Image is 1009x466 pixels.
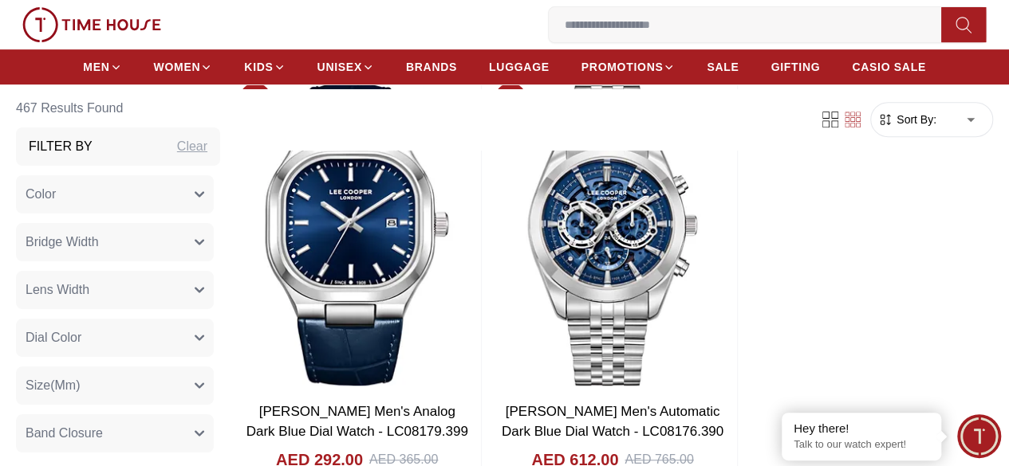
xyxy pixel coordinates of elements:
[29,137,93,156] h3: Filter By
[246,404,468,440] a: [PERSON_NAME] Men's Analog Dark Blue Dial Watch - LC08179.399
[488,76,736,392] img: Lee Cooper Men's Automatic Dark Blue Dial Watch - LC08176.390
[16,175,214,213] button: Color
[26,185,56,204] span: Color
[244,53,285,81] a: KIDS
[771,53,820,81] a: GIFTING
[26,328,81,347] span: Dial Color
[16,319,214,357] button: Dial Color
[852,59,926,75] span: CASIO SALE
[16,89,220,127] h6: 467 Results Found
[707,59,739,75] span: SALE
[771,59,820,75] span: GIFTING
[794,421,929,437] div: Hey there!
[489,53,550,81] a: LUGGAGE
[83,59,109,75] span: MEN
[83,53,121,81] a: MEN
[957,414,1001,458] div: Chat Widget
[16,223,214,261] button: Bridge Width
[502,404,723,440] a: [PERSON_NAME] Men's Automatic Dark Blue Dial Watch - LC08176.390
[16,366,214,405] button: Size(Mm)
[16,414,214,452] button: Band Closure
[244,59,273,75] span: KIDS
[707,53,739,81] a: SALE
[317,53,374,81] a: UNISEX
[852,53,926,81] a: CASIO SALE
[877,112,936,127] button: Sort By:
[177,137,207,156] div: Clear
[154,59,201,75] span: WOMEN
[489,59,550,75] span: LUGGAGE
[794,438,929,452] p: Talk to our watch expert!
[581,59,664,75] span: PROMOTIONS
[22,7,161,42] img: ...
[26,280,89,300] span: Lens Width
[406,53,457,81] a: BRANDS
[154,53,213,81] a: WOMEN
[16,271,214,309] button: Lens Width
[233,76,481,392] img: Lee Cooper Men's Analog Dark Blue Dial Watch - LC08179.399
[581,53,676,81] a: PROMOTIONS
[406,59,457,75] span: BRANDS
[893,112,936,127] span: Sort By:
[317,59,362,75] span: UNISEX
[26,424,103,443] span: Band Closure
[26,233,99,252] span: Bridge Width
[26,376,80,395] span: Size(Mm)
